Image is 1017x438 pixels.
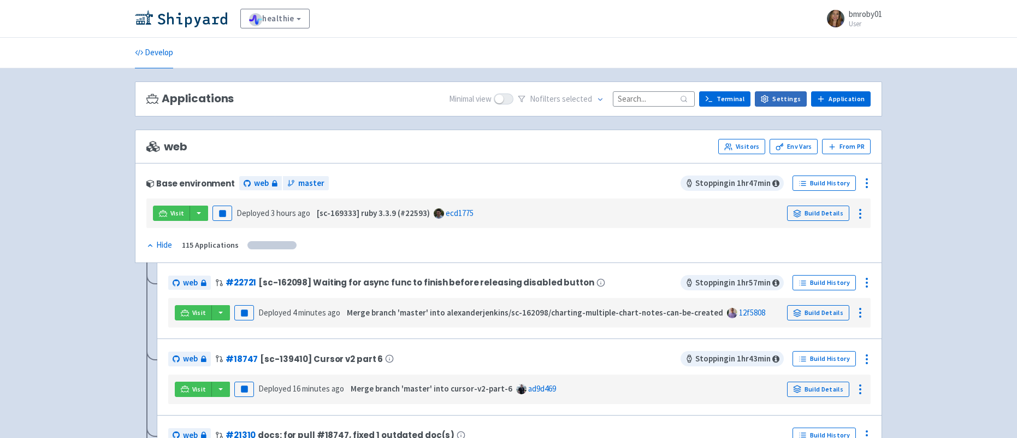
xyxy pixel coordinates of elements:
[258,307,340,318] span: Deployed
[192,385,206,394] span: Visit
[146,239,173,252] button: Hide
[135,38,173,68] a: Develop
[283,176,329,191] a: master
[146,92,234,105] h3: Applications
[718,139,765,154] a: Visitors
[449,93,492,106] span: Minimal view
[317,208,430,218] strong: [sc-169333] ruby 3.3.9 (#22593)
[168,352,211,366] a: web
[755,91,807,107] a: Settings
[258,383,344,394] span: Deployed
[175,382,212,397] a: Visit
[562,94,592,104] span: selected
[234,382,254,397] button: Pause
[146,141,187,153] span: web
[293,383,344,394] time: 16 minutes ago
[146,239,172,252] div: Hide
[699,91,750,107] a: Terminal
[770,139,818,154] a: Env Vars
[254,177,269,190] span: web
[793,275,856,290] a: Build History
[226,353,258,365] a: #18747
[681,351,784,366] span: Stopping in 1 hr 43 min
[170,209,185,218] span: Visit
[271,208,310,218] time: 3 hours ago
[168,276,211,290] a: web
[175,305,212,320] a: Visit
[681,275,784,290] span: Stopping in 1 hr 57 min
[146,179,235,188] div: Base environment
[240,9,310,28] a: healthie
[849,9,882,19] span: bmroby01
[212,206,232,221] button: Pause
[793,176,856,191] a: Build History
[528,383,556,394] a: ad9d469
[820,10,882,27] a: bmroby01 User
[446,208,474,218] a: ecd1775
[811,91,871,107] a: Application
[347,307,723,318] strong: Merge branch 'master' into alexanderjenkins/sc-162098/charting-multiple-chart-notes-can-be-created
[787,305,849,320] a: Build Details
[822,139,871,154] button: From PR
[192,308,206,317] span: Visit
[239,176,282,191] a: web
[849,20,882,27] small: User
[183,353,198,365] span: web
[153,206,190,221] a: Visit
[135,10,227,27] img: Shipyard logo
[793,351,856,366] a: Build History
[182,239,239,252] div: 115 Applications
[226,277,256,288] a: #22721
[613,91,695,106] input: Search...
[739,307,765,318] a: 12f5808
[293,307,340,318] time: 4 minutes ago
[258,278,594,287] span: [sc-162098] Waiting for async func to finish before releasing disabled button
[530,93,592,106] span: No filter s
[234,305,254,320] button: Pause
[787,382,849,397] a: Build Details
[236,208,310,218] span: Deployed
[351,383,512,394] strong: Merge branch 'master' into cursor-v2-part-6
[681,176,784,191] span: Stopping in 1 hr 47 min
[183,277,198,289] span: web
[260,354,383,364] span: [sc-139410] Cursor v2 part 6
[787,206,849,221] a: Build Details
[298,177,324,190] span: master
